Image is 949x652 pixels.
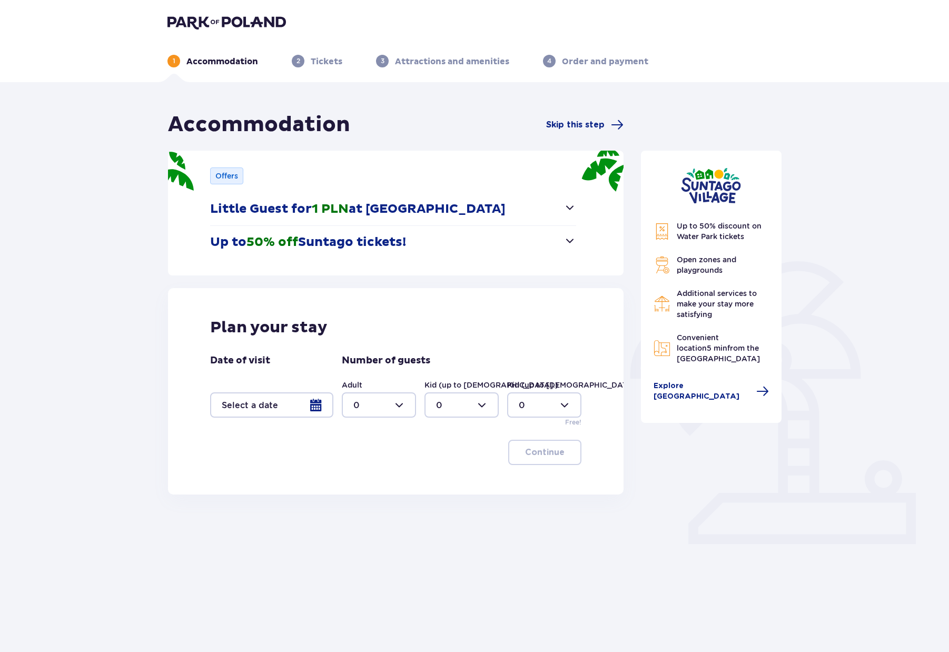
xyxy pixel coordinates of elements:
p: Plan your stay [210,318,328,338]
div: 2Tickets [292,55,342,67]
div: 1Accommodation [167,55,258,67]
img: Map Icon [654,340,670,357]
p: Offers [215,171,238,181]
p: 2 [296,56,300,66]
p: Little Guest for at [GEOGRAPHIC_DATA] [210,201,506,217]
span: Convenient location from the [GEOGRAPHIC_DATA] [677,333,760,363]
span: Up to 50% discount on Water Park tickets [677,222,762,241]
a: Skip this step [546,118,624,131]
div: 4Order and payment [543,55,648,67]
p: 3 [381,56,384,66]
button: Little Guest for1 PLNat [GEOGRAPHIC_DATA] [210,193,576,225]
label: Kid (up to [DEMOGRAPHIC_DATA].) [424,380,558,390]
p: 1 [173,56,175,66]
p: Tickets [311,56,342,67]
h1: Accommodation [168,112,350,138]
p: Number of guests [342,354,430,367]
img: Grill Icon [654,256,670,273]
p: Continue [525,447,565,458]
span: 50% off [246,234,298,250]
p: Attractions and amenities [395,56,509,67]
p: Date of visit [210,354,270,367]
button: Continue [508,440,581,465]
span: Open zones and playgrounds [677,255,736,274]
img: Discount Icon [654,223,670,240]
p: Free! [565,418,581,427]
label: Adult [342,380,362,390]
img: Suntago Village [681,167,741,204]
img: Park of Poland logo [167,15,286,29]
span: Explore [GEOGRAPHIC_DATA] [654,381,750,402]
span: 1 PLN [312,201,349,217]
span: Additional services to make your stay more satisfying [677,289,757,319]
span: 5 min [707,344,727,352]
span: Skip this step [546,119,605,131]
div: 3Attractions and amenities [376,55,509,67]
button: Up to50% offSuntago tickets! [210,226,576,259]
a: Explore [GEOGRAPHIC_DATA] [654,381,769,402]
p: Up to Suntago tickets! [210,234,406,250]
img: Restaurant Icon [654,295,670,312]
p: Order and payment [562,56,648,67]
p: 4 [547,56,551,66]
label: Kid (up to [DEMOGRAPHIC_DATA].) [507,380,641,390]
p: Accommodation [186,56,258,67]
